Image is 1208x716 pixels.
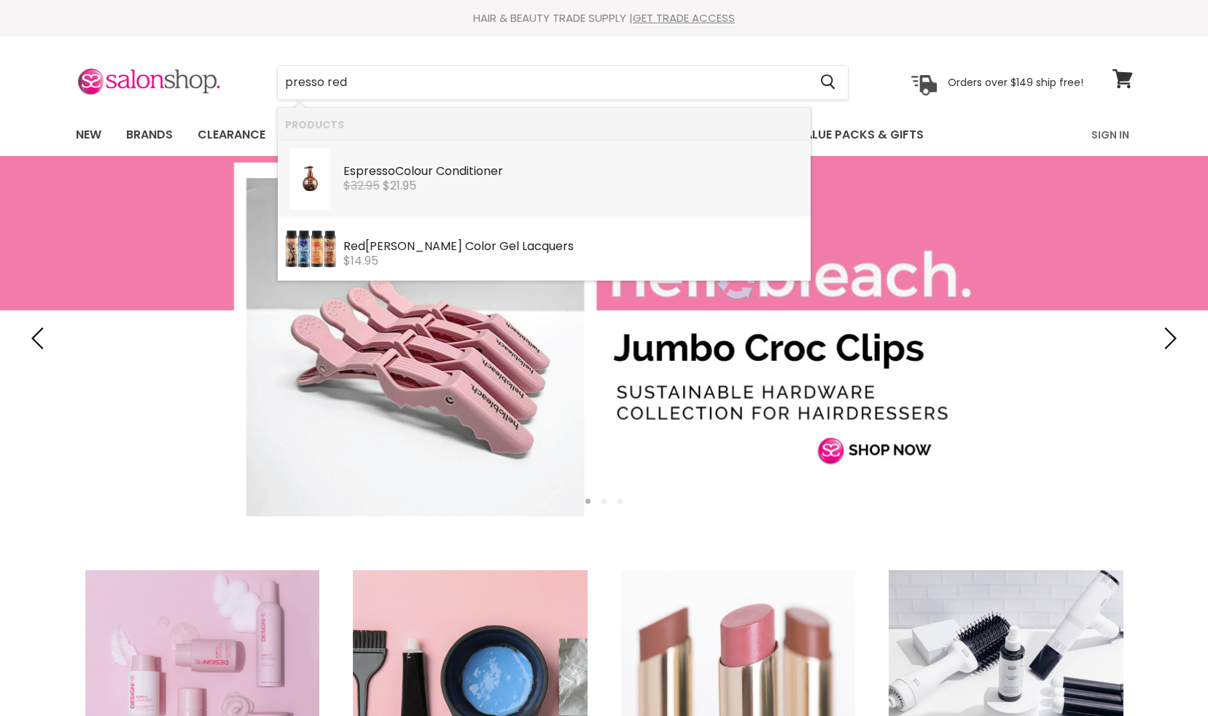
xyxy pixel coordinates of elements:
li: Products: Redken Color Gel Lacquers [278,216,811,281]
li: Products [278,108,811,141]
a: Clearance [187,120,276,150]
form: Product [277,65,849,100]
li: Page dot 2 [601,499,607,504]
p: Orders over $149 ship free! [948,75,1083,88]
button: Previous [26,324,55,353]
div: HAIR & BEAUTY TRADE SUPPLY | [58,11,1151,26]
img: 717RCG_200x.jpg [285,223,336,274]
a: Brands [115,120,184,150]
a: Sign In [1083,120,1138,150]
button: Next [1153,324,1182,353]
iframe: Gorgias live chat messenger [1135,647,1193,701]
span: $14.95 [343,252,378,269]
li: Page dot 1 [585,499,591,504]
nav: Main [58,114,1151,156]
a: Value Packs & Gifts [785,120,935,150]
a: GET TRADE ACCESS [633,10,735,26]
li: Page dot 3 [617,499,623,504]
ul: Main menu [65,114,1009,156]
b: Red [343,238,365,254]
button: Search [809,66,848,99]
div: [PERSON_NAME] Color Gel Lacquers [343,240,803,255]
li: Products: Espresso Colour Conditioner [278,141,811,216]
img: vitality_espresso_color_conditioner_brown_200x.jpg [290,148,331,209]
input: Search [278,66,809,99]
a: New [65,120,112,150]
b: presso [356,163,395,179]
s: $32.95 [343,177,380,194]
span: $21.95 [383,177,416,194]
div: Es Colour Conditioner [343,165,803,180]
